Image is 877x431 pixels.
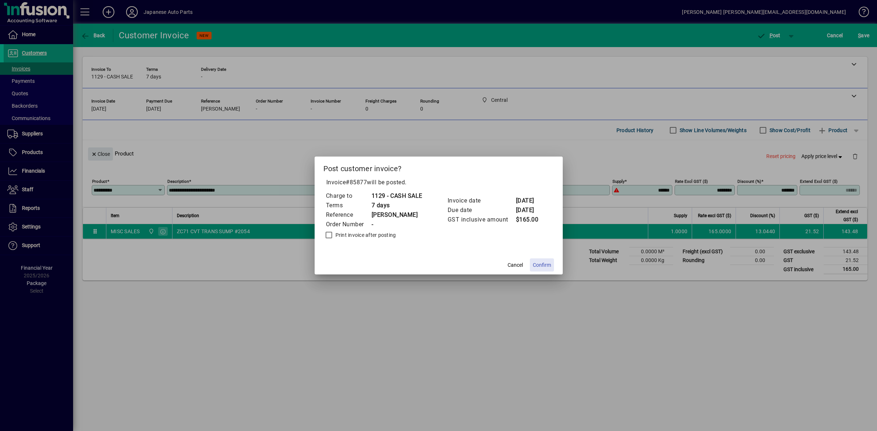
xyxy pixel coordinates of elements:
td: [DATE] [516,205,545,215]
td: Order Number [326,220,371,229]
label: Print invoice after posting [334,231,396,239]
td: GST inclusive amount [447,215,516,224]
td: 1129 - CASH SALE [371,191,422,201]
td: Due date [447,205,516,215]
span: Cancel [508,261,523,269]
td: - [371,220,422,229]
p: Invoice will be posted . [323,178,554,187]
td: [PERSON_NAME] [371,210,422,220]
h2: Post customer invoice? [315,157,563,178]
td: Terms [326,201,371,210]
td: [DATE] [516,196,545,205]
td: Reference [326,210,371,220]
td: $165.00 [516,215,545,224]
button: Confirm [530,258,554,272]
span: #85877 [346,179,367,186]
span: Confirm [533,261,551,269]
td: 7 days [371,201,422,210]
button: Cancel [504,258,527,272]
td: Invoice date [447,196,516,205]
td: Charge to [326,191,371,201]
